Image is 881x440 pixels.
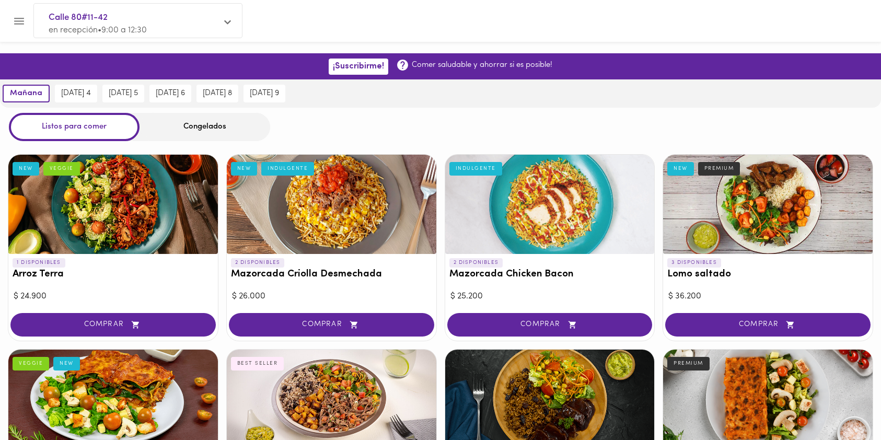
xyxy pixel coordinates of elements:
[13,269,214,280] h3: Arroz Terra
[244,85,285,102] button: [DATE] 9
[24,320,203,329] span: COMPRAR
[450,291,650,303] div: $ 25.200
[329,59,388,75] button: ¡Suscribirme!
[820,379,871,430] iframe: Messagebird Livechat Widget
[196,85,238,102] button: [DATE] 8
[6,8,32,34] button: Menu
[14,291,213,303] div: $ 24.900
[242,320,421,329] span: COMPRAR
[140,113,270,141] div: Congelados
[102,85,144,102] button: [DATE] 5
[229,313,434,337] button: COMPRAR
[10,89,42,98] span: mañana
[9,113,140,141] div: Listos para comer
[250,89,279,98] span: [DATE] 9
[449,269,651,280] h3: Mazorcada Chicken Bacon
[231,269,432,280] h3: Mazorcada Criolla Desmechada
[49,26,147,34] span: en recepción • 9:00 a 12:30
[668,291,867,303] div: $ 36.200
[665,313,871,337] button: COMPRAR
[447,313,653,337] button: COMPRAR
[449,162,502,176] div: INDULGENTE
[55,85,97,102] button: [DATE] 4
[460,320,640,329] span: COMPRAR
[61,89,91,98] span: [DATE] 4
[156,89,185,98] span: [DATE] 6
[10,313,216,337] button: COMPRAR
[231,162,258,176] div: NEW
[231,357,284,370] div: BEST SELLER
[663,155,873,254] div: Lomo saltado
[231,258,285,268] p: 2 DISPONIBLES
[412,60,552,71] p: Comer saludable y ahorrar si es posible!
[13,357,49,370] div: VEGGIE
[667,269,868,280] h3: Lomo saltado
[49,11,217,25] span: Calle 80#11-42
[8,155,218,254] div: Arroz Terra
[149,85,191,102] button: [DATE] 6
[109,89,138,98] span: [DATE] 5
[43,162,80,176] div: VEGGIE
[13,258,65,268] p: 1 DISPONIBLES
[261,162,314,176] div: INDULGENTE
[53,357,80,370] div: NEW
[667,357,710,370] div: PREMIUM
[678,320,857,329] span: COMPRAR
[445,155,655,254] div: Mazorcada Chicken Bacon
[667,258,721,268] p: 3 DISPONIBLES
[449,258,503,268] p: 2 DISPONIBLES
[13,162,39,176] div: NEW
[667,162,694,176] div: NEW
[3,85,50,102] button: mañana
[698,162,740,176] div: PREMIUM
[232,291,431,303] div: $ 26.000
[333,62,384,72] span: ¡Suscribirme!
[227,155,436,254] div: Mazorcada Criolla Desmechada
[203,89,232,98] span: [DATE] 8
